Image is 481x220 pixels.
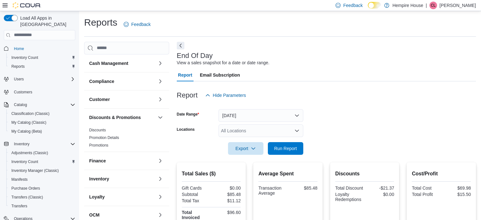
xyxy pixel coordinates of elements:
[343,2,362,9] span: Feedback
[11,55,38,60] span: Inventory Count
[157,60,164,67] button: Cash Management
[182,170,241,178] h2: Total Sales ($)
[203,89,249,102] button: Hide Parameters
[228,142,263,155] button: Export
[9,158,41,166] a: Inventory Count
[9,128,45,135] a: My Catalog (Beta)
[11,204,27,209] span: Transfers
[89,96,110,103] h3: Customer
[11,177,28,182] span: Manifests
[89,60,128,66] h3: Cash Management
[9,176,30,183] a: Manifests
[6,157,78,166] button: Inventory Count
[11,45,75,53] span: Home
[9,202,75,210] span: Transfers
[89,114,141,121] h3: Discounts & Promotions
[232,142,260,155] span: Export
[9,193,75,201] span: Transfers (Classic)
[89,135,119,140] a: Promotion Details
[89,176,155,182] button: Inventory
[84,126,169,152] div: Discounts & Promotions
[157,96,164,103] button: Customer
[11,159,38,164] span: Inventory Count
[368,2,381,9] input: Dark Mode
[412,170,471,178] h2: Cost/Profit
[89,194,155,200] button: Loyalty
[429,2,437,9] div: Chris Lochan
[11,101,29,109] button: Catalog
[157,193,164,201] button: Loyalty
[6,202,78,211] button: Transfers
[89,114,155,121] button: Discounts & Promotions
[213,192,241,197] div: $85.48
[6,62,78,71] button: Reports
[200,69,240,81] span: Email Subscription
[9,54,75,61] span: Inventory Count
[11,140,75,148] span: Inventory
[6,127,78,136] button: My Catalog (Beta)
[1,100,78,109] button: Catalog
[11,186,40,191] span: Purchase Orders
[121,18,153,31] a: Feedback
[11,88,35,96] a: Customers
[14,90,32,95] span: Customers
[11,75,26,83] button: Users
[11,120,46,125] span: My Catalog (Classic)
[9,119,49,126] a: My Catalog (Classic)
[89,128,106,132] a: Discounts
[6,118,78,127] button: My Catalog (Classic)
[11,101,75,109] span: Catalog
[289,185,318,191] div: $85.48
[89,143,108,148] span: Promotions
[6,184,78,193] button: Purchase Orders
[84,16,117,29] h1: Reports
[89,78,155,85] button: Compliance
[177,42,184,49] button: Next
[157,78,164,85] button: Compliance
[14,77,24,82] span: Users
[443,185,471,191] div: $69.98
[219,109,303,122] button: [DATE]
[11,140,32,148] button: Inventory
[1,140,78,148] button: Inventory
[9,158,75,166] span: Inventory Count
[11,111,50,116] span: Classification (Classic)
[178,69,192,81] span: Report
[9,193,46,201] a: Transfers (Classic)
[11,88,75,96] span: Customers
[6,109,78,118] button: Classification (Classic)
[412,192,440,197] div: Total Profit
[157,114,164,121] button: Discounts & Promotions
[157,211,164,219] button: OCM
[392,2,423,9] p: Hempire House
[177,52,213,60] h3: End Of Day
[89,158,106,164] h3: Finance
[6,53,78,62] button: Inventory Count
[6,166,78,175] button: Inventory Manager (Classic)
[177,91,198,99] h3: Report
[11,45,27,53] a: Home
[9,149,75,157] span: Adjustments (Classic)
[9,202,30,210] a: Transfers
[9,176,75,183] span: Manifests
[177,127,195,132] label: Locations
[440,2,476,9] p: [PERSON_NAME]
[11,75,75,83] span: Users
[412,185,440,191] div: Total Cost
[89,158,155,164] button: Finance
[157,157,164,165] button: Finance
[89,194,105,200] h3: Loyalty
[9,110,75,117] span: Classification (Classic)
[335,192,363,202] div: Loyalty Redemptions
[443,192,471,197] div: $15.50
[335,185,363,191] div: Total Discount
[9,54,41,61] a: Inventory Count
[9,110,52,117] a: Classification (Classic)
[89,128,106,133] span: Discounts
[6,193,78,202] button: Transfers (Classic)
[11,168,59,173] span: Inventory Manager (Classic)
[89,60,155,66] button: Cash Management
[258,170,318,178] h2: Average Spent
[9,63,75,70] span: Reports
